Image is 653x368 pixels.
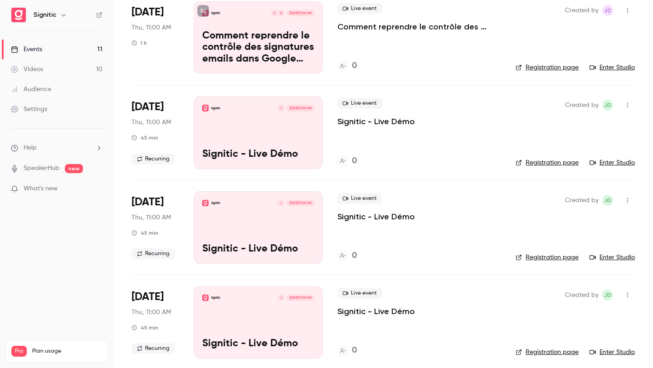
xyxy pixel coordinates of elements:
[65,164,83,173] span: new
[516,253,579,262] a: Registration page
[565,5,599,16] span: Created by
[590,348,635,357] a: Enter Studio
[337,306,415,317] a: Signitic - Live Démo
[590,158,635,167] a: Enter Studio
[352,155,357,167] h4: 0
[602,290,613,300] span: Joris Dulac
[337,98,382,109] span: Live event
[287,200,314,206] span: [DATE] 11:00 AM
[565,290,599,300] span: Created by
[132,324,158,331] div: 45 min
[11,143,102,153] li: help-dropdown-opener
[11,8,26,22] img: Signitic
[352,344,357,357] h4: 0
[337,60,357,72] a: 0
[132,39,147,47] div: 1 h
[337,288,382,299] span: Live event
[132,308,171,317] span: Thu, 11:00 AM
[278,294,285,301] div: J
[34,10,56,19] h6: Signitic
[516,348,579,357] a: Registration page
[211,11,220,15] p: Signitic
[194,1,323,74] a: Comment reprendre le contrôle des signatures emails dans Google Workspace ?SigniticMC[DATE] 11:00...
[11,65,43,74] div: Videos
[202,149,314,160] p: Signitic - Live Démo
[516,158,579,167] a: Registration page
[11,105,47,114] div: Settings
[132,248,175,259] span: Recurring
[24,184,58,194] span: What's new
[352,250,357,262] h4: 0
[337,3,382,14] span: Live event
[202,295,209,301] img: Signitic - Live Démo
[604,290,611,300] span: JD
[11,45,42,54] div: Events
[32,348,102,355] span: Plan usage
[132,5,164,19] span: [DATE]
[590,63,635,72] a: Enter Studio
[202,30,314,65] p: Comment reprendre le contrôle des signatures emails dans Google Workspace ?
[278,10,285,17] div: M
[24,143,37,153] span: Help
[337,211,415,222] a: Signitic - Live Démo
[202,338,314,350] p: Signitic - Live Démo
[287,10,314,16] span: [DATE] 11:00 AM
[132,290,164,304] span: [DATE]
[337,21,501,32] a: Comment reprendre le contrôle des signatures emails dans Google Workspace ?
[202,200,209,206] img: Signitic - Live Démo
[337,155,357,167] a: 0
[132,343,175,354] span: Recurring
[132,195,164,209] span: [DATE]
[565,100,599,111] span: Created by
[132,213,171,222] span: Thu, 11:00 AM
[132,118,171,127] span: Thu, 11:00 AM
[337,193,382,204] span: Live event
[194,96,323,169] a: Signitic - Live DémoSigniticJ[DATE] 11:00 AMSignitic - Live Démo
[132,100,164,114] span: [DATE]
[202,243,314,255] p: Signitic - Live Démo
[337,344,357,357] a: 0
[271,10,278,17] div: C
[602,100,613,111] span: Joris Dulac
[132,191,179,264] div: Dec 18 Thu, 11:00 AM (Europe/Paris)
[132,286,179,358] div: Dec 25 Thu, 11:00 AM (Europe/Paris)
[202,105,209,111] img: Signitic - Live Démo
[11,346,27,357] span: Pro
[132,134,158,141] div: 45 min
[516,63,579,72] a: Registration page
[337,116,415,127] a: Signitic - Live Démo
[132,229,158,237] div: 45 min
[132,1,179,74] div: Dec 4 Thu, 11:00 AM (Europe/Paris)
[132,154,175,165] span: Recurring
[565,195,599,206] span: Created by
[132,96,179,169] div: Dec 11 Thu, 11:00 AM (Europe/Paris)
[604,100,611,111] span: JD
[287,105,314,111] span: [DATE] 11:00 AM
[604,195,611,206] span: JD
[604,5,611,16] span: JC
[24,164,59,173] a: SpeakerHub
[211,295,220,300] p: Signitic
[602,195,613,206] span: Joris Dulac
[211,201,220,205] p: Signitic
[287,295,314,301] span: [DATE] 11:00 AM
[602,5,613,16] span: Julie Camuzet
[11,85,51,94] div: Audience
[194,286,323,358] a: Signitic - Live DémoSigniticJ[DATE] 11:00 AMSignitic - Live Démo
[132,23,171,32] span: Thu, 11:00 AM
[278,104,285,111] div: J
[211,106,220,111] p: Signitic
[194,191,323,264] a: Signitic - Live DémoSigniticJ[DATE] 11:00 AMSignitic - Live Démo
[278,199,285,207] div: J
[590,253,635,262] a: Enter Studio
[352,60,357,72] h4: 0
[337,250,357,262] a: 0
